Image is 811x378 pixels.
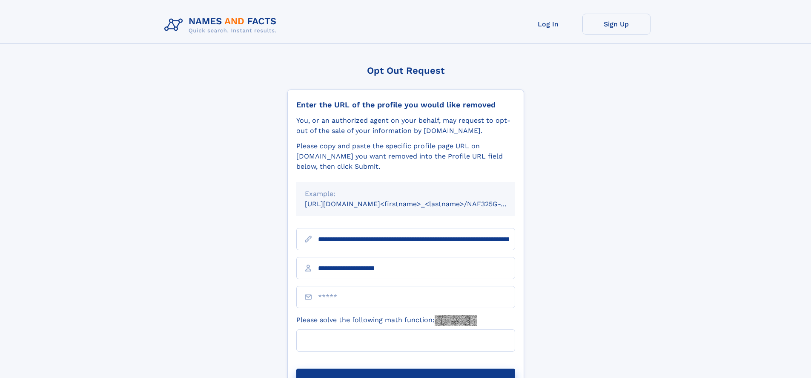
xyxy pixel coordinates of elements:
[305,200,531,208] small: [URL][DOMAIN_NAME]<firstname>_<lastname>/NAF325G-xxxxxxxx
[296,315,477,326] label: Please solve the following math function:
[161,14,284,37] img: Logo Names and Facts
[582,14,651,35] a: Sign Up
[296,100,515,110] div: Enter the URL of the profile you would like removed
[514,14,582,35] a: Log In
[296,115,515,136] div: You, or an authorized agent on your behalf, may request to opt-out of the sale of your informatio...
[287,65,524,76] div: Opt Out Request
[305,189,507,199] div: Example:
[296,141,515,172] div: Please copy and paste the specific profile page URL on [DOMAIN_NAME] you want removed into the Pr...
